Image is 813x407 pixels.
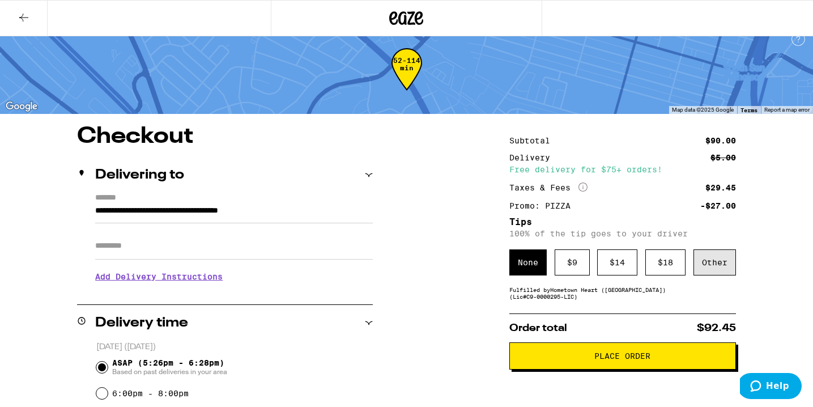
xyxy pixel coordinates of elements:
div: $ 14 [597,249,637,275]
p: [DATE] ([DATE]) [96,342,373,353]
div: None [509,249,547,275]
p: 100% of the tip goes to your driver [509,229,736,238]
div: $5.00 [710,154,736,162]
span: Order total [509,323,567,333]
h2: Delivery time [95,316,188,330]
div: Other [693,249,736,275]
a: Terms [740,107,757,113]
span: Place Order [594,352,650,360]
div: Free delivery for $75+ orders! [509,166,736,173]
h1: Checkout [77,125,373,148]
div: $29.45 [705,184,736,192]
span: Based on past deliveries in your area [112,367,227,376]
h5: Tips [509,218,736,227]
button: Place Order [509,342,736,370]
label: 6:00pm - 8:00pm [112,389,189,398]
div: Promo: PIZZA [509,202,578,210]
img: Google [3,99,40,114]
div: $ 18 [645,249,686,275]
p: We'll contact you at [PHONE_NUMBER] when we arrive [95,290,373,299]
div: Subtotal [509,137,558,145]
div: 52-114 min [391,57,422,99]
div: -$27.00 [700,202,736,210]
span: Map data ©2025 Google [672,107,734,113]
h2: Delivering to [95,168,184,182]
a: Report a map error [764,107,810,113]
a: Open this area in Google Maps (opens a new window) [3,99,40,114]
iframe: Opens a widget where you can find more information [740,373,802,401]
div: Taxes & Fees [509,183,588,193]
h3: Add Delivery Instructions [95,264,373,290]
span: ASAP (5:26pm - 6:28pm) [112,358,227,376]
div: $90.00 [705,137,736,145]
div: Delivery [509,154,558,162]
div: $ 9 [555,249,590,275]
span: $92.45 [697,323,736,333]
div: Fulfilled by Hometown Heart ([GEOGRAPHIC_DATA]) (Lic# C9-0000295-LIC ) [509,286,736,300]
